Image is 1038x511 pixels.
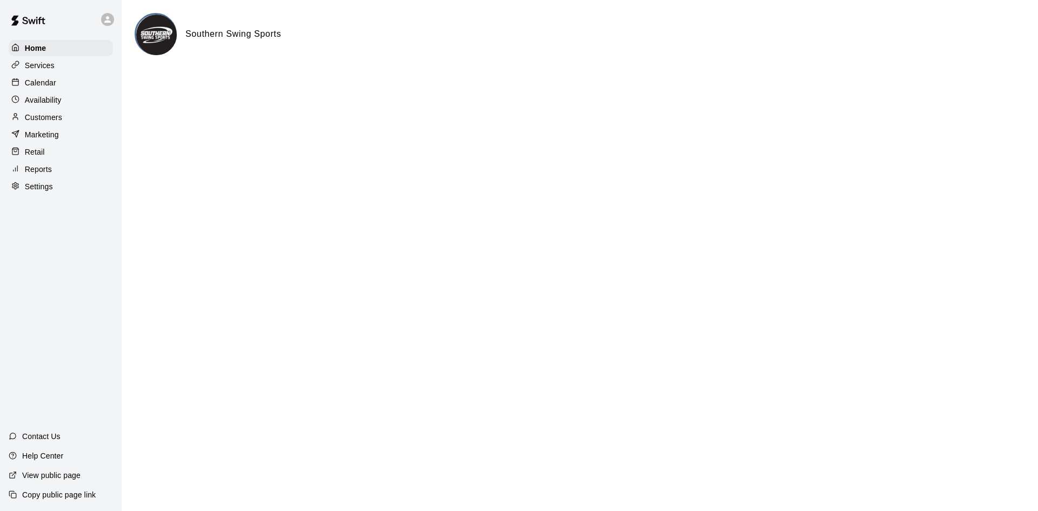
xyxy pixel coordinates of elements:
p: Settings [25,181,53,192]
p: View public page [22,470,81,481]
p: Help Center [22,450,63,461]
a: Calendar [9,75,113,91]
p: Services [25,60,55,71]
a: Availability [9,92,113,108]
p: Contact Us [22,431,61,442]
p: Marketing [25,129,59,140]
h6: Southern Swing Sports [185,27,281,41]
a: Services [9,57,113,74]
a: Customers [9,109,113,125]
a: Settings [9,178,113,195]
p: Retail [25,147,45,157]
p: Reports [25,164,52,175]
p: Customers [25,112,62,123]
a: Retail [9,144,113,160]
img: Southern Swing Sports logo [136,15,177,55]
p: Availability [25,95,62,105]
a: Reports [9,161,113,177]
p: Home [25,43,46,54]
a: Marketing [9,127,113,143]
a: Home [9,40,113,56]
p: Copy public page link [22,489,96,500]
p: Calendar [25,77,56,88]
